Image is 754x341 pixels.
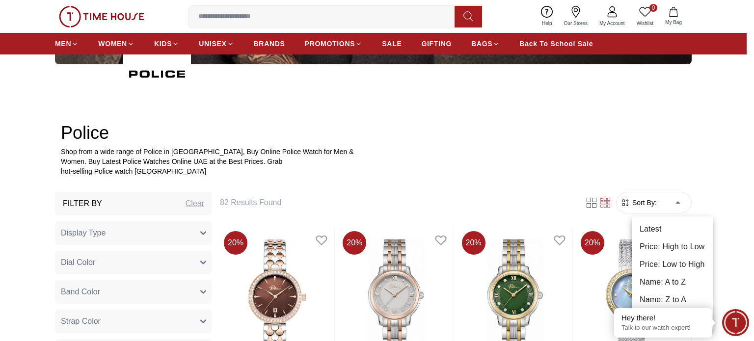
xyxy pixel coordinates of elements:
li: Name: Z to A [632,291,713,309]
li: Price: High to Low [632,238,713,256]
p: Talk to our watch expert! [621,324,705,332]
div: Chat Widget [722,309,749,336]
div: Hey there! [621,313,705,323]
li: Name: A to Z [632,273,713,291]
li: Price: Low to High [632,256,713,273]
li: Latest [632,220,713,238]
